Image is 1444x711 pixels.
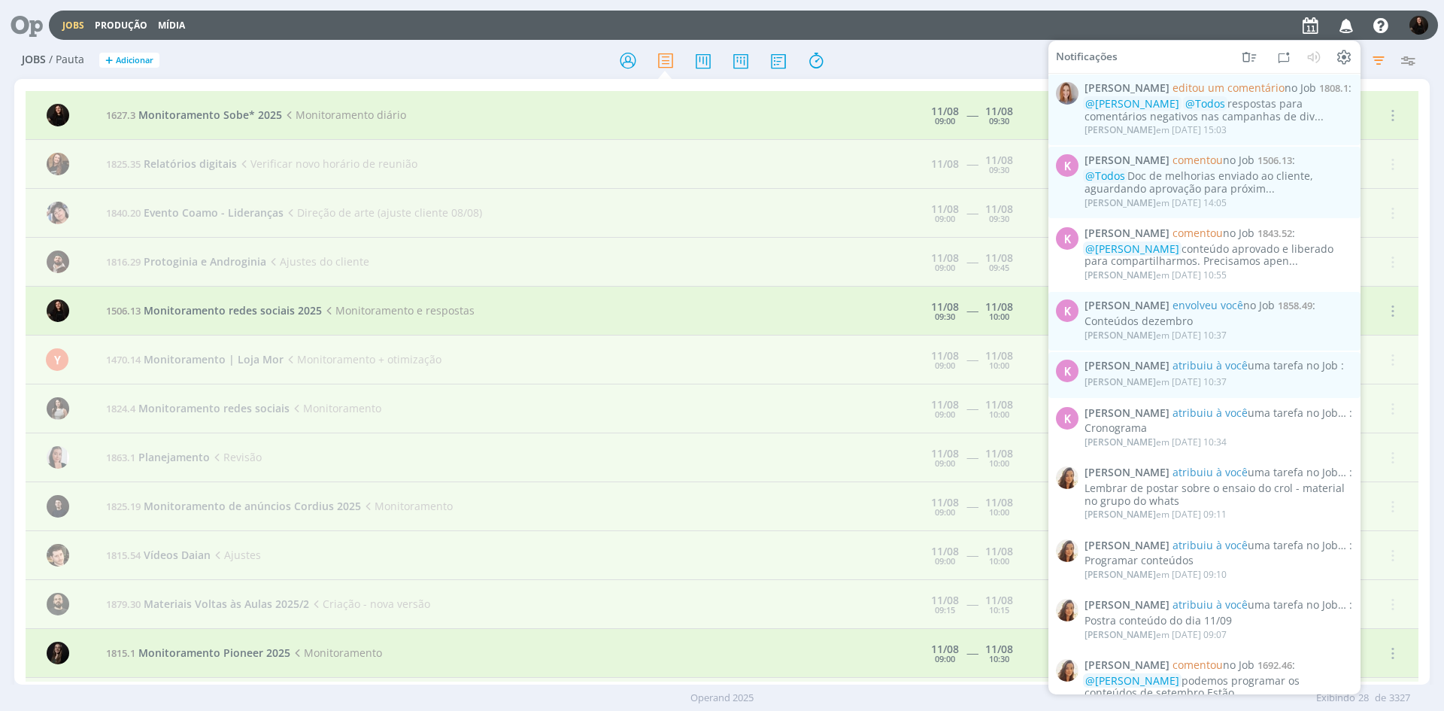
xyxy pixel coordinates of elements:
div: 09:15 [935,606,955,614]
img: D [47,251,69,273]
div: 09:30 [989,214,1009,223]
div: 11/08 [985,595,1013,606]
span: 1825.35 [106,157,141,171]
span: 1506.13 [1257,153,1292,167]
span: Revisão [210,450,262,464]
div: 09:30 [989,117,1009,125]
div: 09:00 [935,263,955,272]
div: respostas para comentários negativos nas campanhas de div... [1085,98,1352,123]
img: P [47,593,69,615]
button: Jobs [58,20,89,32]
a: Produção [95,19,147,32]
span: Notificações [1056,50,1118,63]
img: E [47,202,69,224]
span: de [1375,691,1386,706]
div: Conteúdos dezembro [1085,315,1352,328]
span: 1627.3 [106,108,135,122]
span: no Job [1172,657,1254,671]
div: em [DATE] 10:37 [1085,377,1227,387]
span: Monitoramento Pioneer 2025 [138,646,290,660]
span: Protoginia e Androginia [144,254,266,269]
span: @[PERSON_NAME] [1085,96,1179,111]
span: envolveu você [1172,298,1243,312]
button: S [1409,12,1429,38]
span: ----- [966,254,978,269]
span: : [1085,360,1352,372]
span: Monitoramento redes sociais [138,401,290,415]
span: ----- [966,597,978,611]
span: ----- [966,548,978,562]
a: 1470.14Monitoramento | Loja Mor [106,352,284,366]
span: atribuiu à você [1172,465,1248,479]
span: : [1085,82,1352,95]
span: Monitoramento [290,646,382,660]
div: 11/08 [931,448,959,459]
span: : [1085,154,1352,167]
span: Monitoramento de anúncios Cordius 2025 [144,499,361,513]
span: atribuiu à você [1172,358,1248,372]
div: 09:45 [989,263,1009,272]
a: 1627.3Monitoramento Sobe* 2025 [106,108,282,122]
a: 1825.19Monitoramento de anúncios Cordius 2025 [106,499,361,513]
div: 09:00 [935,655,955,663]
span: [PERSON_NAME] [1085,154,1169,167]
div: 09:00 [935,361,955,369]
div: 11/08 [985,253,1013,263]
div: 11/08 [985,448,1013,459]
span: comentou [1172,657,1223,671]
span: no Job [1172,153,1254,167]
div: K [1056,154,1078,177]
span: Direção de arte (ajuste cliente 08/08) [284,205,482,220]
span: ----- [966,108,978,122]
div: conteúdo aprovado e liberado para compartilharmos. Precisamos apen... [1085,242,1352,268]
span: Evento Coamo - Lideranças [144,205,284,220]
span: Exibindo [1316,691,1355,706]
img: S [47,104,69,126]
div: 11/08 [931,106,959,117]
div: 11/08 [931,204,959,214]
a: 1506.13Monitoramento redes sociais 2025 [106,303,322,318]
div: 09:00 [935,214,955,223]
div: em [DATE] 09:11 [1085,509,1227,520]
a: 1815.54Vídeos Daian [106,548,211,562]
div: 10:30 [989,655,1009,663]
span: ----- [966,205,978,220]
span: Adicionar [116,56,153,65]
div: 09:00 [935,410,955,418]
span: : [1085,658,1352,671]
span: uma tarefa no Job [1172,465,1338,479]
div: 09:00 [935,459,955,467]
div: 10:15 [989,606,1009,614]
button: Produção [90,20,152,32]
span: [PERSON_NAME] [1085,436,1156,448]
span: : [1085,539,1352,551]
a: 1840.20Evento Coamo - Lideranças [106,205,284,220]
span: Vídeos Daian [144,548,211,562]
a: 1879.30Materiais Voltas às Aulas 2025/2 [106,597,309,611]
span: 1858.49 [1278,299,1312,312]
div: Lembrar de postar sobre o ensaio do crol - material no grupo do whats [1085,482,1352,508]
div: 10:00 [989,508,1009,516]
span: Ajustes do cliente [266,254,369,269]
span: @[PERSON_NAME] [1085,241,1179,255]
div: em [DATE] 10:55 [1085,270,1227,281]
span: 1863.1 [106,451,135,464]
span: 1879.30 [106,597,141,611]
span: [PERSON_NAME] [1085,508,1156,521]
span: : [1085,406,1352,419]
span: [PERSON_NAME] [1085,360,1169,372]
span: Monitoramento diário [282,108,406,122]
span: [PERSON_NAME] [1085,123,1156,136]
span: [PERSON_NAME] [1085,599,1169,612]
img: S [47,299,69,322]
div: em [DATE] 09:07 [1085,629,1227,640]
div: 11/08 [985,106,1013,117]
span: [PERSON_NAME] [1085,227,1169,240]
span: Ajustes [211,548,261,562]
span: atribuiu à você [1172,537,1248,551]
div: 11/08 [931,302,959,312]
button: +Adicionar [99,53,159,68]
div: 11/08 [985,546,1013,557]
div: 11/08 [931,644,959,655]
img: N [47,642,69,664]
